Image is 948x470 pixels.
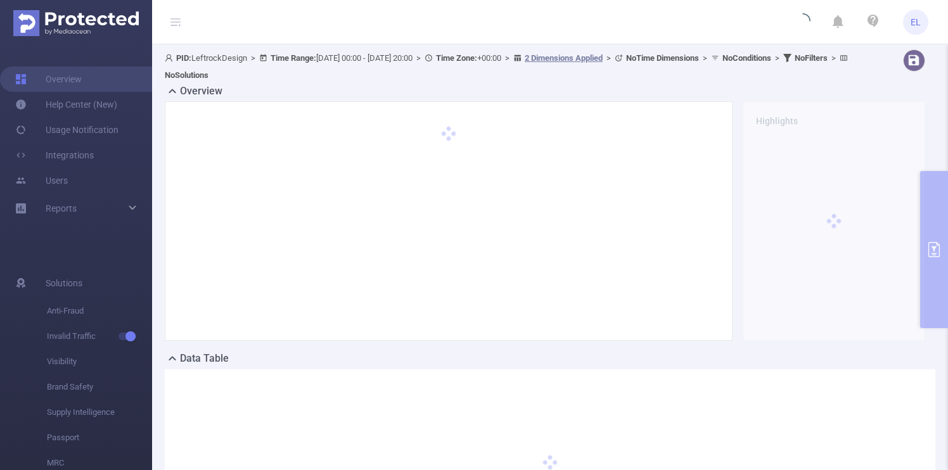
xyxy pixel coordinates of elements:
b: PID: [176,53,191,63]
b: Time Range: [271,53,316,63]
span: > [699,53,711,63]
a: Users [15,168,68,193]
span: > [413,53,425,63]
span: Brand Safety [47,374,152,400]
span: EL [911,10,921,35]
a: Integrations [15,143,94,168]
b: Time Zone: [436,53,477,63]
span: > [771,53,783,63]
a: Overview [15,67,82,92]
b: No Filters [795,53,828,63]
span: Supply Intelligence [47,400,152,425]
span: Anti-Fraud [47,298,152,324]
span: Passport [47,425,152,450]
i: icon: user [165,54,176,62]
u: 2 Dimensions Applied [525,53,603,63]
h2: Overview [180,84,222,99]
a: Reports [46,196,77,221]
span: > [828,53,840,63]
span: Visibility [47,349,152,374]
span: LeftrockDesign [DATE] 00:00 - [DATE] 20:00 +00:00 [165,53,851,80]
span: Reports [46,203,77,213]
h2: Data Table [180,351,229,366]
a: Help Center (New) [15,92,117,117]
span: Invalid Traffic [47,324,152,349]
b: No Time Dimensions [626,53,699,63]
a: Usage Notification [15,117,118,143]
i: icon: loading [795,13,810,31]
img: Protected Media [13,10,139,36]
b: No Conditions [722,53,771,63]
span: Solutions [46,270,82,296]
b: No Solutions [165,70,208,80]
span: > [603,53,615,63]
span: > [501,53,513,63]
span: > [247,53,259,63]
